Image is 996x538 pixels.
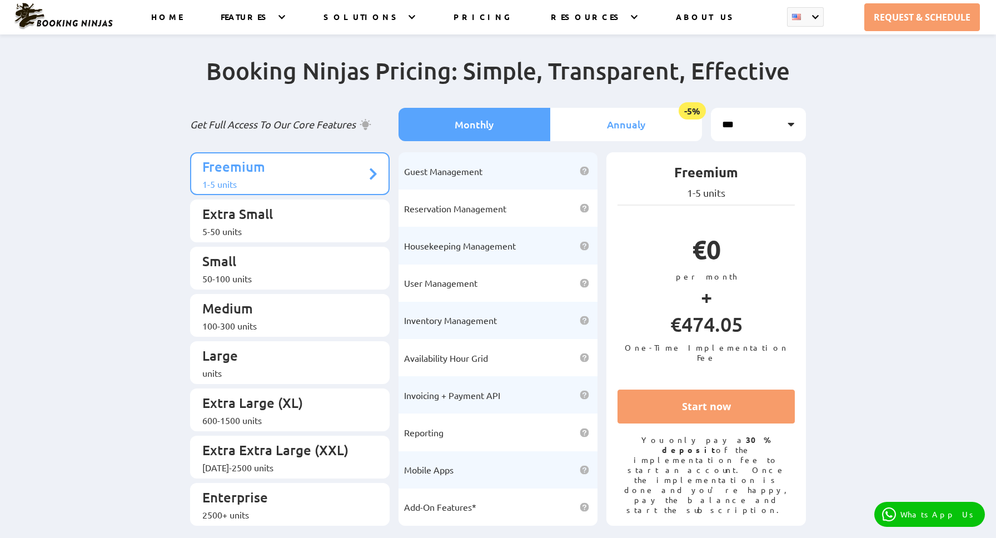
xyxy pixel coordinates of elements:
[550,108,702,141] li: Annualy
[874,502,985,527] a: WhatsApp Us
[454,12,512,34] a: PRICING
[617,312,795,342] p: €474.05
[580,203,589,213] img: help icon
[404,390,500,401] span: Invoicing + Payment API
[202,394,366,415] p: Extra Large (XL)
[190,118,390,131] p: Get Full Access To Our Core Features
[900,510,977,519] p: WhatsApp Us
[202,509,366,520] div: 2500+ units
[580,166,589,176] img: help icon
[662,435,771,455] strong: 30% deposit
[202,489,366,509] p: Enterprise
[202,462,366,473] div: [DATE]-2500 units
[202,347,366,367] p: Large
[404,315,497,326] span: Inventory Management
[202,320,366,331] div: 100-300 units
[617,271,795,281] p: per month
[202,226,366,237] div: 5-50 units
[580,502,589,512] img: help icon
[399,108,550,141] li: Monthly
[580,353,589,362] img: help icon
[404,277,477,288] span: User Management
[404,203,506,214] span: Reservation Management
[404,352,488,363] span: Availability Hour Grid
[580,390,589,400] img: help icon
[404,166,482,177] span: Guest Management
[202,415,366,426] div: 600-1500 units
[580,316,589,325] img: help icon
[580,278,589,288] img: help icon
[323,12,401,34] a: SOLUTIONS
[679,102,706,119] span: -5%
[202,178,366,190] div: 1-5 units
[404,427,444,438] span: Reporting
[580,465,589,475] img: help icon
[202,252,366,273] p: Small
[676,12,738,34] a: ABOUT US
[580,428,589,437] img: help icon
[580,241,589,251] img: help icon
[617,163,795,187] p: Freemium
[202,205,366,226] p: Extra Small
[202,273,366,284] div: 50-100 units
[617,390,795,424] a: Start now
[202,300,366,320] p: Medium
[202,441,366,462] p: Extra Extra Large (XXL)
[190,56,806,108] h2: Booking Ninjas Pricing: Simple, Transparent, Effective
[617,435,795,515] p: You only pay a of the implementation fee to start an account. Once the implementation is done and...
[404,464,454,475] span: Mobile Apps
[404,501,476,512] span: Add-On Features*
[404,240,516,251] span: Housekeeping Management
[617,342,795,362] p: One-Time Implementation Fee
[551,12,624,34] a: RESOURCES
[202,367,366,378] div: units
[617,233,795,271] p: €0
[617,281,795,312] p: +
[617,187,795,199] p: 1-5 units
[151,12,182,34] a: HOME
[221,12,271,34] a: FEATURES
[202,158,366,178] p: Freemium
